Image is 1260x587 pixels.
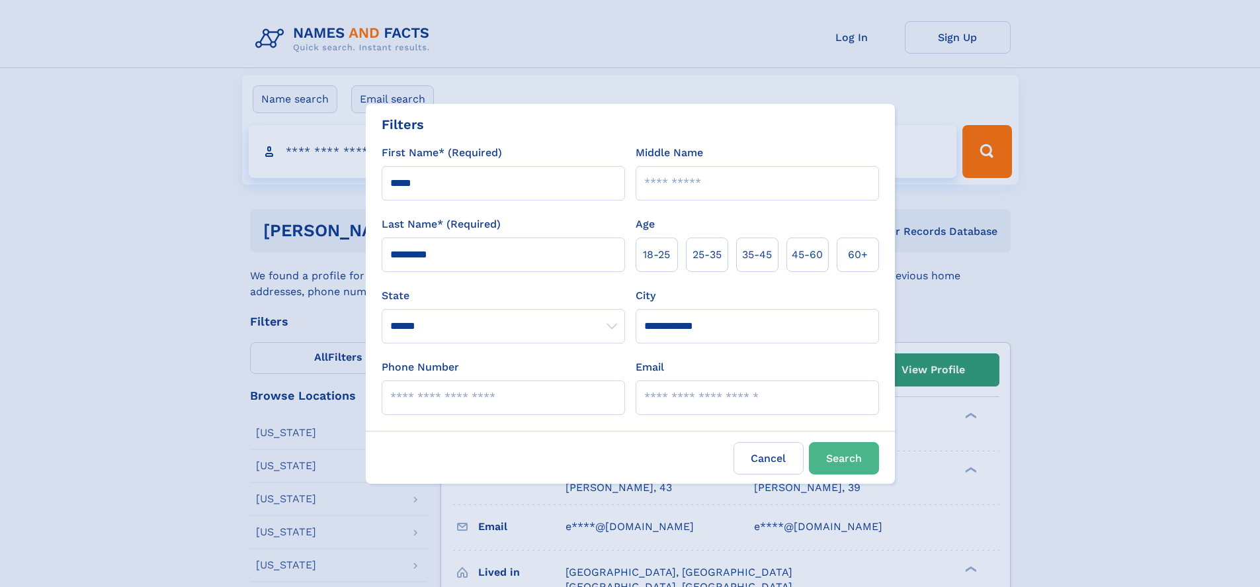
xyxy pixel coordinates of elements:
label: State [382,288,625,304]
button: Search [809,442,879,474]
span: 45‑60 [792,247,823,263]
span: 60+ [848,247,868,263]
label: Last Name* (Required) [382,216,501,232]
label: Age [636,216,655,232]
label: First Name* (Required) [382,145,502,161]
span: 25‑35 [693,247,722,263]
span: 18‑25 [643,247,670,263]
label: Email [636,359,664,375]
label: City [636,288,655,304]
span: 35‑45 [742,247,772,263]
label: Cancel [734,442,804,474]
label: Middle Name [636,145,703,161]
div: Filters [382,114,424,134]
label: Phone Number [382,359,459,375]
